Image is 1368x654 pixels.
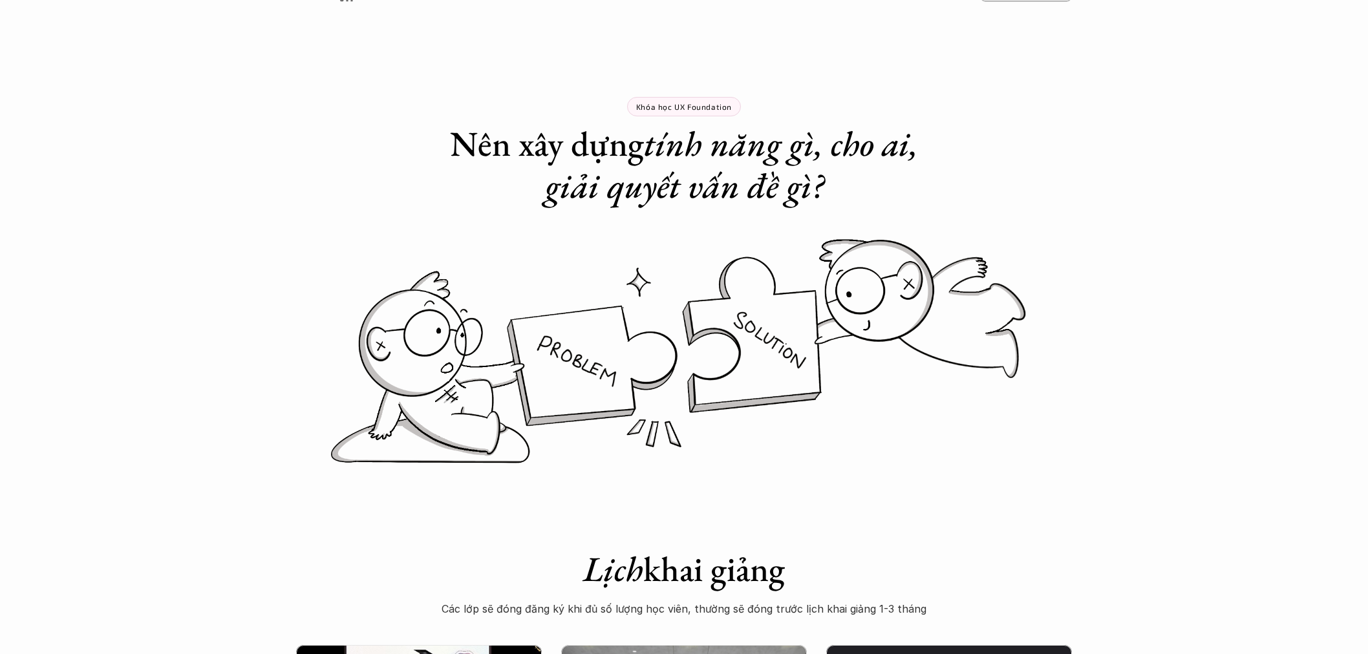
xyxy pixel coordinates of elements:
p: Các lớp sẽ đóng đăng ký khi đủ số lượng học viên, thường sẽ đóng trước lịch khai giảng 1-3 tháng [425,599,943,618]
em: Lịch [583,546,643,591]
p: Khóa học UX Foundation [636,102,732,111]
em: tính năng gì, cho ai, giải quyết vấn đề gì? [545,121,926,208]
h1: khai giảng [425,548,943,590]
h1: Nên xây dựng [425,123,943,207]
